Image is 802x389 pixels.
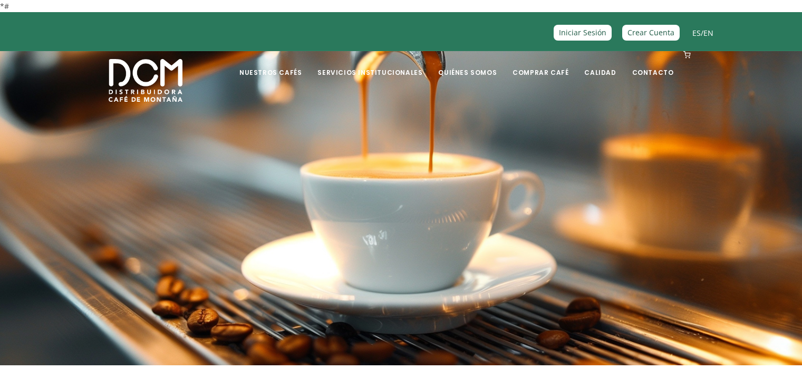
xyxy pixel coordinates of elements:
a: Quiénes Somos [432,52,503,77]
span: / [692,27,713,39]
a: ES [692,28,701,38]
a: Crear Cuenta [622,25,680,40]
a: Calidad [578,52,622,77]
a: Iniciar Sesión [554,25,612,40]
a: Contacto [626,52,680,77]
a: EN [703,28,713,38]
a: Servicios Institucionales [311,52,429,77]
a: Nuestros Cafés [233,52,308,77]
a: Comprar Café [506,52,575,77]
